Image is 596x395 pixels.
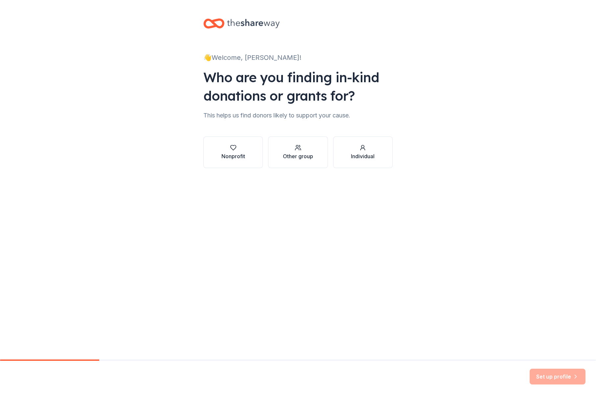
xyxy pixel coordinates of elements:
button: Nonprofit [203,136,263,168]
div: Who are you finding in-kind donations or grants for? [203,68,393,105]
button: Individual [333,136,393,168]
button: Other group [268,136,328,168]
div: Other group [283,152,313,160]
div: This helps us find donors likely to support your cause. [203,110,393,121]
div: Nonprofit [221,152,245,160]
div: Individual [351,152,375,160]
div: 👋 Welcome, [PERSON_NAME]! [203,52,393,63]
